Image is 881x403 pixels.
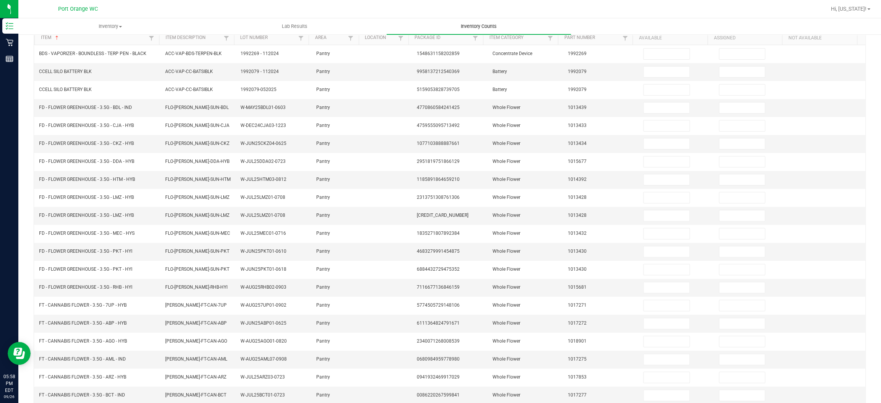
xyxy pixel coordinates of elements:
span: W-JUL25LMZ01-0708 [241,195,285,200]
span: FT - CANNABIS FLOWER - 3.5G - AGO - HYB [39,338,127,344]
a: Filter [296,33,306,43]
span: Battery [492,69,507,74]
span: Whole Flower [492,284,520,290]
span: FLO-[PERSON_NAME]-SUN-CJA [165,123,229,128]
span: Pantry [316,141,330,146]
span: 1992269 - 112024 [241,51,279,56]
a: Filter [546,33,555,43]
span: FD - FLOWER GREENHOUSE - 3.5G - CKZ - HYB [39,141,134,146]
span: Whole Flower [492,320,520,326]
span: 5159053828739705 [417,87,460,92]
p: 05:58 PM EDT [3,373,15,394]
a: Lab Results [203,18,387,34]
a: Part NumberSortable [564,35,620,41]
span: 1015677 [568,159,587,164]
span: 9958137212540369 [417,69,460,74]
span: 2313751308761306 [417,195,460,200]
span: FT - CANNABIS FLOWER - 3.5G - ARZ - HYB [39,374,126,380]
span: 1077103888887661 [417,141,460,146]
span: W-JUL25ARZ03-0723 [241,374,285,380]
span: FT - CANNABIS FLOWER - 3.5G - 7UP - HYB [39,302,127,308]
th: Available [632,31,707,45]
inline-svg: Reports [6,55,13,63]
span: W-JUL25DDA02-0723 [241,159,286,164]
span: Inventory Counts [450,23,507,30]
span: FLO-[PERSON_NAME]-RHB-HYI [165,284,228,290]
span: 1992079 - 112024 [241,69,279,74]
span: Whole Flower [492,338,520,344]
span: Pantry [316,213,330,218]
span: Whole Flower [492,302,520,308]
span: Pantry [316,302,330,308]
span: 4683279991454875 [417,249,460,254]
span: Port Orange WC [58,6,98,12]
span: 1992269 [568,51,587,56]
span: 1992079 [568,69,587,74]
span: 1018901 [568,338,587,344]
span: FT - CANNABIS FLOWER - 3.5G - ABP - HYB [39,320,127,326]
span: [PERSON_NAME]-FT-CAN-ARZ [165,374,226,380]
span: FD - FLOWER GREENHOUSE - 3.5G - LMZ - HYB [39,213,134,218]
span: Whole Flower [492,141,520,146]
span: Whole Flower [492,374,520,380]
p: 09/26 [3,394,15,400]
span: 0680984959778980 [417,356,460,362]
span: 1013434 [568,141,587,146]
span: 4759555095713492 [417,123,460,128]
span: Concentrate Device [492,51,532,56]
span: FT - CANNABIS FLOWER - 3.5G - BCT - IND [39,392,125,398]
span: 1013430 [568,249,587,254]
span: ACC-VAP-BDS-TERPEN-BLK [165,51,222,56]
span: FLO-[PERSON_NAME]-SUN-MEC [165,231,230,236]
a: LocationSortable [365,35,396,41]
a: AreaSortable [315,35,346,41]
span: ACC-VAP-CC-BATSIBLK [165,69,213,74]
a: Package IdSortable [414,35,471,41]
span: 1013428 [568,195,587,200]
span: Pantry [316,87,330,92]
inline-svg: Inventory [6,22,13,30]
span: Battery [492,87,507,92]
span: 1013430 [568,266,587,272]
span: W-DEC24CJA03-1223 [241,123,286,128]
span: 1017277 [568,392,587,398]
span: Pantry [316,392,330,398]
span: FLO-[PERSON_NAME]-SUN-PKT [165,249,229,254]
span: W-AUG25AML07-0908 [241,356,287,362]
span: W-JUL25HTM03-0812 [241,177,286,182]
span: FLO-[PERSON_NAME]-DDA-HYB [165,159,229,164]
span: 2340071268008539 [417,338,460,344]
a: Item CategorySortable [489,35,546,41]
span: CCELL SILO BATTERY BLK [39,69,92,74]
span: FD - FLOWER GREENHOUSE - 3.5G - RHB - HYI [39,284,132,290]
th: Not Available [782,31,857,45]
span: Whole Flower [492,177,520,182]
span: [PERSON_NAME]-FT-CAN-AGO [165,338,227,344]
a: Filter [147,33,156,43]
span: 1017271 [568,302,587,308]
span: 1017853 [568,374,587,380]
a: Inventory [18,18,203,34]
span: FD - FLOWER GREENHOUSE - 3.5G - HTM - HYB [39,177,135,182]
span: W-MAY25BDL01-0603 [241,105,286,110]
span: Whole Flower [492,123,520,128]
span: Whole Flower [492,213,520,218]
span: 1014392 [568,177,587,182]
span: 1548631158202859 [417,51,460,56]
inline-svg: Retail [6,39,13,46]
a: ItemSortable [41,35,147,41]
span: 1013432 [568,231,587,236]
span: FD - FLOWER GREENHOUSE - 3.5G - BDL - IND [39,105,132,110]
span: FLO-[PERSON_NAME]-SUN-LMZ [165,195,229,200]
span: Sortable [54,35,60,41]
a: Inventory Counts [387,18,571,34]
span: CCELL SILO BATTERY BLK [39,87,92,92]
span: FLO-[PERSON_NAME]-SUN-LMZ [165,213,229,218]
span: 1185891864659210 [417,177,460,182]
a: Filter [396,33,405,43]
a: Filter [471,33,480,43]
a: Lot NumberSortable [240,35,296,41]
span: 2951819751866129 [417,159,460,164]
span: 1992079 [568,87,587,92]
span: Pantry [316,195,330,200]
